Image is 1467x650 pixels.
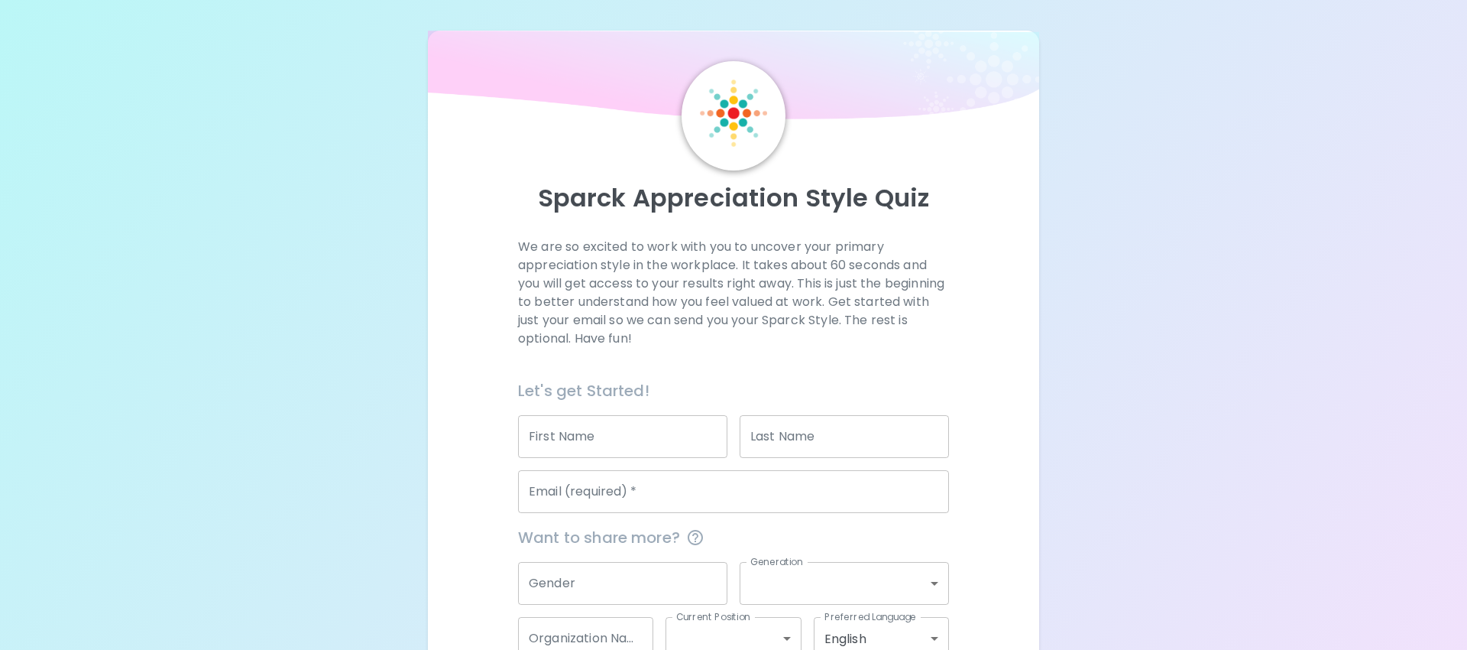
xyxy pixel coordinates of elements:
img: Sparck Logo [700,80,767,147]
p: We are so excited to work with you to uncover your primary appreciation style in the workplace. I... [518,238,949,348]
label: Generation [750,555,803,568]
svg: This information is completely confidential and only used for aggregated appreciation studies at ... [686,528,704,547]
p: Sparck Appreciation Style Quiz [446,183,1021,213]
label: Current Position [676,610,750,623]
img: wave [428,31,1039,127]
label: Preferred Language [824,610,916,623]
span: Want to share more? [518,525,949,550]
h6: Let's get Started! [518,379,949,403]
